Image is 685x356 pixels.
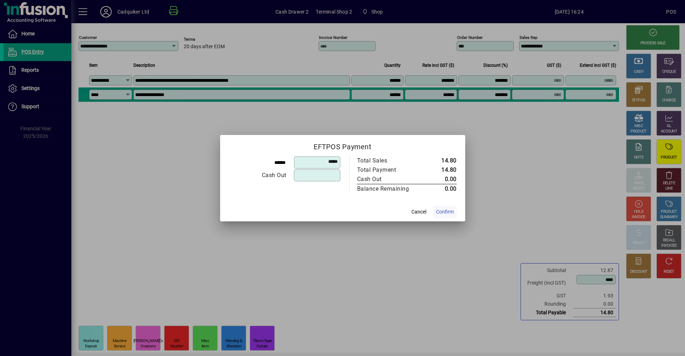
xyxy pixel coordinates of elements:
div: Cash Out [229,171,286,180]
td: 14.80 [424,165,457,175]
button: Confirm [433,206,457,219]
td: 14.80 [424,156,457,165]
td: Total Payment [357,165,424,175]
td: Total Sales [357,156,424,165]
span: Confirm [436,208,454,216]
td: 0.00 [424,175,457,184]
div: Cash Out [357,175,417,184]
span: Cancel [411,208,426,216]
td: 0.00 [424,184,457,194]
h2: EFTPOS Payment [220,135,465,156]
button: Cancel [407,206,430,219]
div: Balance Remaining [357,185,417,193]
